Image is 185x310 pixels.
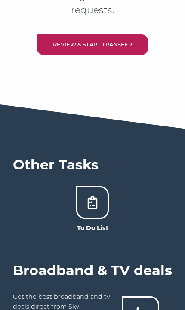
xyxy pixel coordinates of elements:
a: To Do List [77,224,108,232]
h4: Other Tasks [13,156,172,173]
a: Review & Start Transfer [37,34,148,55]
a: To Do List [69,186,117,219]
h4: Broadband & TV deals [13,262,172,279]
